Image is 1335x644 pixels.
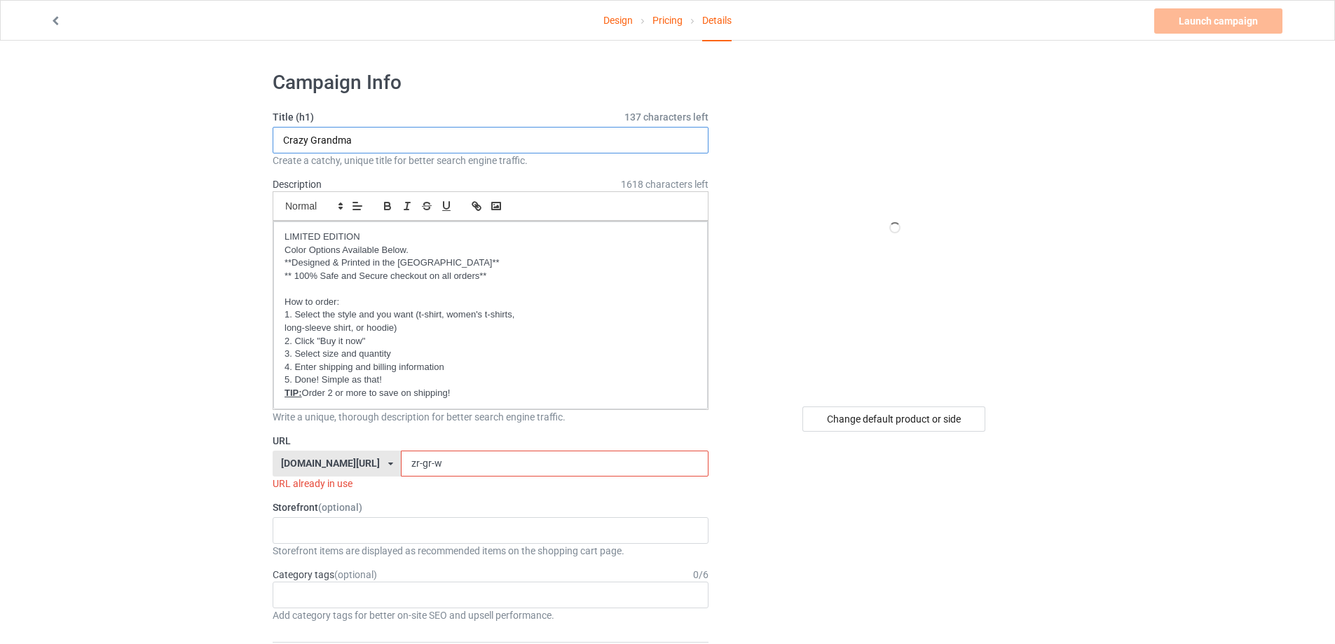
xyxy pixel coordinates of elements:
div: Create a catchy, unique title for better search engine traffic. [273,153,708,167]
a: Pricing [652,1,683,40]
p: 1. Select the style and you want (t-shirt, women's t-shirts, [285,308,697,322]
span: 137 characters left [624,110,708,124]
label: Title (h1) [273,110,708,124]
div: Details [702,1,732,41]
div: Change default product or side [802,406,985,432]
label: Storefront [273,500,708,514]
div: Write a unique, thorough description for better search engine traffic. [273,410,708,424]
p: How to order: [285,296,697,309]
p: Order 2 or more to save on shipping! [285,387,697,400]
u: TIP: [285,388,302,398]
p: 2. Click "Buy it now" [285,335,697,348]
p: 5. Done! Simple as that! [285,374,697,387]
p: long-sleeve shirt, or hoodie) [285,322,697,335]
span: (optional) [318,502,362,513]
p: LIMITED EDITION [285,231,697,244]
span: (optional) [334,569,377,580]
div: URL already in use [273,477,708,491]
label: Description [273,179,322,190]
div: 0 / 6 [693,568,708,582]
p: Color Options Available Below. [285,244,697,257]
a: Design [603,1,633,40]
p: 4. Enter shipping and billing information [285,361,697,374]
div: Storefront items are displayed as recommended items on the shopping cart page. [273,544,708,558]
p: **Designed & Printed in the [GEOGRAPHIC_DATA]** [285,256,697,270]
p: 3. Select size and quantity [285,348,697,361]
div: Add category tags for better on-site SEO and upsell performance. [273,608,708,622]
label: Category tags [273,568,377,582]
span: 1618 characters left [621,177,708,191]
h1: Campaign Info [273,70,708,95]
div: [DOMAIN_NAME][URL] [281,458,380,468]
p: ** 100% Safe and Secure checkout on all orders** [285,270,697,283]
label: URL [273,434,708,448]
